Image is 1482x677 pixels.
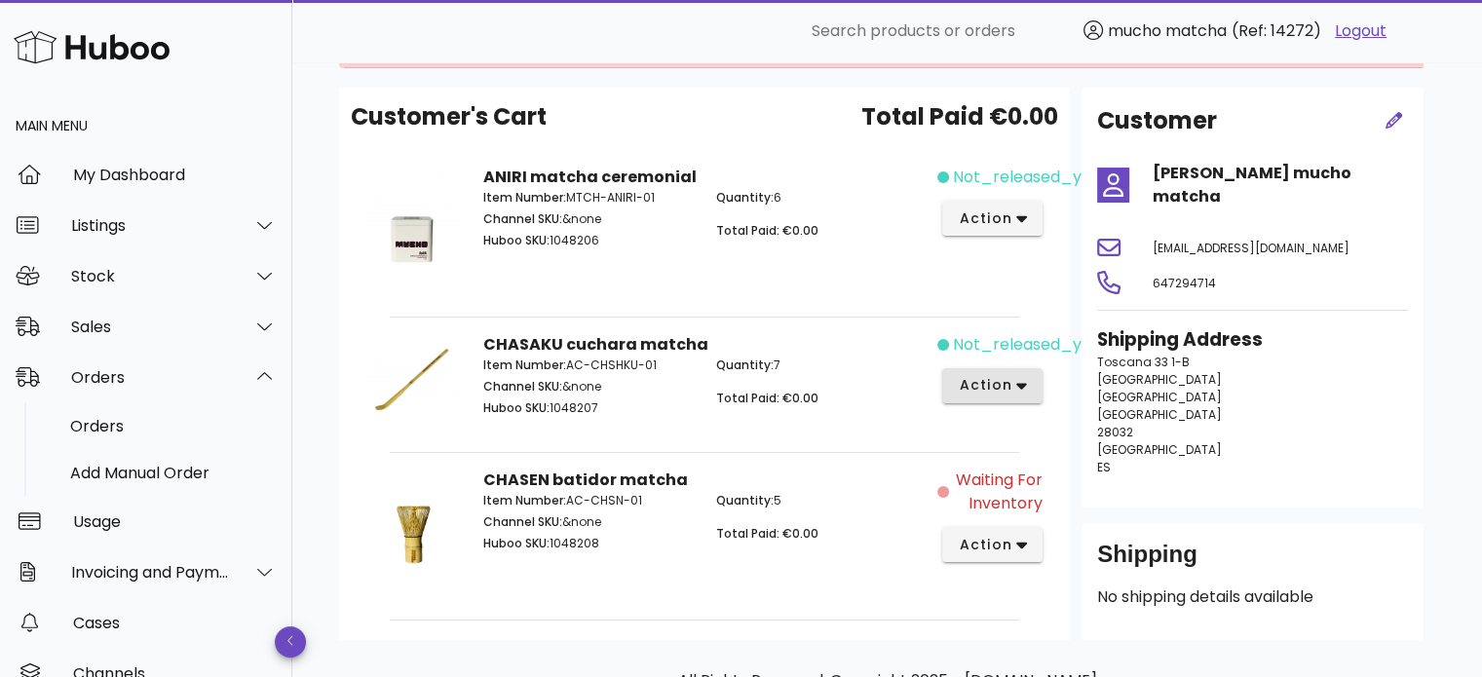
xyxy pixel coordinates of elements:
[716,525,818,542] span: Total Paid: €0.00
[1335,19,1387,43] a: Logout
[942,201,1043,236] button: action
[483,378,562,395] span: Channel SKU:
[1097,354,1190,370] span: Toscana 33 1-B
[942,368,1043,403] button: action
[73,512,277,531] div: Usage
[73,166,277,184] div: My Dashboard
[942,527,1043,562] button: action
[716,357,774,373] span: Quantity:
[483,210,693,228] p: &none
[1108,19,1227,42] span: mucho matcha
[71,216,230,235] div: Listings
[1153,240,1349,256] span: [EMAIL_ADDRESS][DOMAIN_NAME]
[70,417,277,435] div: Orders
[483,189,566,206] span: Item Number:
[366,469,460,593] img: Product Image
[1232,19,1321,42] span: (Ref: 14272)
[483,535,550,551] span: Huboo SKU:
[483,210,562,227] span: Channel SKU:
[483,166,697,188] strong: ANIRI matcha ceremonial
[716,357,926,374] p: 7
[483,492,693,509] p: AC-CHSN-01
[71,318,230,336] div: Sales
[1097,326,1408,354] h3: Shipping Address
[71,563,230,582] div: Invoicing and Payments
[483,189,693,207] p: MTCH-ANIRI-01
[71,368,230,387] div: Orders
[861,99,1058,134] span: Total Paid €0.00
[483,399,693,417] p: 1048207
[483,399,550,416] span: Huboo SKU:
[1097,539,1408,585] div: Shipping
[716,390,818,406] span: Total Paid: €0.00
[1153,162,1408,208] h4: [PERSON_NAME] mucho matcha
[958,535,1012,555] span: action
[73,614,277,632] div: Cases
[1097,424,1133,440] span: 28032
[483,535,693,552] p: 1048208
[958,208,1012,229] span: action
[953,333,1098,357] span: not_released_yet
[716,492,774,508] span: Quantity:
[1097,103,1217,138] h2: Customer
[14,26,170,68] img: Huboo Logo
[1097,459,1111,475] span: ES
[958,375,1012,395] span: action
[483,333,708,356] strong: CHASAKU cuchara matcha
[1097,389,1222,405] span: [GEOGRAPHIC_DATA]
[483,232,693,249] p: 1048206
[483,513,693,531] p: &none
[953,469,1043,515] span: Waiting for Inventory
[483,232,550,248] span: Huboo SKU:
[70,464,277,482] div: Add Manual Order
[483,469,688,491] strong: CHASEN batidor matcha
[1097,585,1408,609] p: No shipping details available
[483,513,562,530] span: Channel SKU:
[1097,371,1222,388] span: [GEOGRAPHIC_DATA]
[483,357,566,373] span: Item Number:
[1097,406,1222,423] span: [GEOGRAPHIC_DATA]
[483,378,693,395] p: &none
[716,492,926,509] p: 5
[71,267,230,285] div: Stock
[483,357,693,374] p: AC-CHSHKU-01
[716,189,774,206] span: Quantity:
[953,166,1098,189] span: not_released_yet
[483,492,566,508] span: Item Number:
[366,333,460,427] img: Product Image
[716,222,818,239] span: Total Paid: €0.00
[1097,441,1222,458] span: [GEOGRAPHIC_DATA]
[351,99,547,134] span: Customer's Cart
[716,189,926,207] p: 6
[1153,275,1216,291] span: 647294714
[366,166,460,290] img: Product Image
